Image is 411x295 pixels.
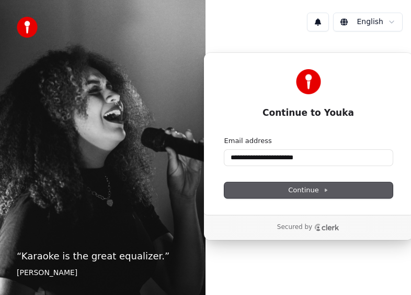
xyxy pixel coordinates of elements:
[277,223,312,232] p: Secured by
[17,17,38,38] img: youka
[288,185,328,195] span: Continue
[314,224,339,231] a: Clerk logo
[224,107,393,119] h1: Continue to Youka
[224,136,272,146] label: Email address
[224,182,393,198] button: Continue
[17,249,189,264] p: “ Karaoke is the great equalizer. ”
[296,69,321,94] img: Youka
[17,268,189,278] footer: [PERSON_NAME]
